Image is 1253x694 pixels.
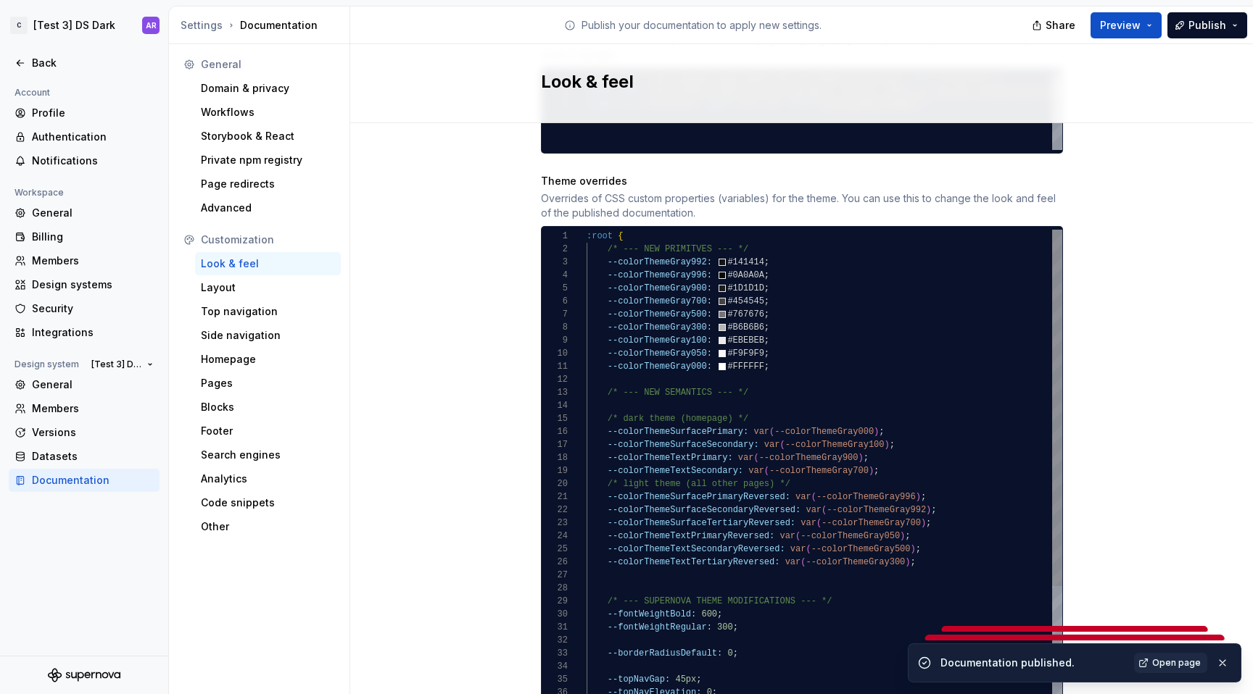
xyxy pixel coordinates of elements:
[32,449,154,464] div: Datasets
[779,440,785,450] span: (
[764,283,769,293] span: ;
[542,425,568,438] div: 16
[727,309,764,319] span: #767676
[33,18,115,33] div: [Test 3] DS Dark
[1188,18,1226,33] span: Publish
[9,149,160,172] a: Notifications
[542,282,568,295] div: 5
[542,399,568,412] div: 14
[801,531,900,541] span: --colorThemeGray050
[32,377,154,392] div: General
[748,466,764,476] span: var
[607,322,711,333] span: --colorThemeGray300:
[607,427,748,437] span: --colorThemeSurfacePrimary:
[195,324,341,347] a: Side navigation
[542,230,568,243] div: 1
[195,467,341,490] a: Analytics
[542,321,568,334] div: 8
[910,544,915,554] span: )
[201,496,335,510] div: Code snippets
[195,491,341,514] a: Code snippets
[727,335,764,346] span: #EBEBEB
[785,440,884,450] span: --colorThemeGray100
[9,297,160,320] a: Security
[582,18,822,33] p: Publish your documentation to apply new settings.
[542,477,568,490] div: 20
[32,425,154,440] div: Versions
[811,492,816,502] span: (
[858,453,863,463] span: )
[790,544,806,554] span: var
[201,201,335,215] div: Advanced
[607,335,711,346] span: --colorThemeGray100:
[32,301,154,316] div: Security
[201,256,335,271] div: Look & feel
[542,634,568,647] div: 32
[889,440,894,450] span: ;
[542,569,568,582] div: 27
[607,531,774,541] span: --colorThemeTextPrimaryReversed:
[542,595,568,608] div: 29
[542,503,568,517] div: 22
[201,57,335,72] div: General
[607,648,721,659] span: --borderRadiusDefault:
[181,18,223,33] div: Settings
[9,469,160,492] a: Documentation
[806,557,905,567] span: --colorThemeGray300
[920,518,925,528] span: )
[201,328,335,343] div: Side navigation
[822,518,921,528] span: --colorThemeGray700
[764,361,769,372] span: ;
[542,256,568,269] div: 3
[701,609,717,619] span: 600
[201,424,335,438] div: Footer
[195,443,341,467] a: Search engines
[542,582,568,595] div: 28
[201,472,335,486] div: Analytics
[607,414,748,424] span: /* dark theme (homepage) */
[541,191,1063,220] div: Overrides of CSS custom properties (variables) for the theme. You can use this to change the look...
[10,17,28,34] div: C
[542,660,568,673] div: 34
[822,505,827,515] span: (
[9,397,160,420] a: Members
[542,295,568,308] div: 6
[1046,18,1075,33] span: Share
[195,149,341,172] a: Private npm registry
[675,674,696,685] span: 45px
[795,531,801,541] span: (
[32,254,154,268] div: Members
[779,531,795,541] span: var
[827,505,926,515] span: --colorThemeGray992
[727,348,764,359] span: #F9F9F9
[764,257,769,267] span: ;
[195,101,341,124] a: Workflows
[9,356,85,373] div: Design system
[201,519,335,534] div: Other
[48,668,120,682] svg: Supernova Logo
[201,129,335,143] div: Storybook & React
[201,105,335,120] div: Workflows
[542,608,568,621] div: 30
[727,322,764,333] span: #B6B6B6
[940,656,1125,670] div: Documentation published.
[607,453,732,463] span: --colorThemeTextPrimary:
[607,388,748,398] span: /* --- NEW SEMANTICS --- */
[542,530,568,543] div: 24
[201,304,335,319] div: Top navigation
[542,673,568,686] div: 35
[816,492,915,502] span: --colorThemeGray996
[9,249,160,272] a: Members
[1025,12,1085,38] button: Share
[727,257,764,267] span: #141414
[732,622,737,632] span: ;
[764,270,769,280] span: ;
[541,70,1046,93] h2: Look & feel
[32,325,154,340] div: Integrations
[931,505,936,515] span: ;
[201,280,335,295] div: Layout
[542,269,568,282] div: 4
[201,400,335,414] div: Blocks
[607,244,748,254] span: /* --- NEW PRIMITVES --- */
